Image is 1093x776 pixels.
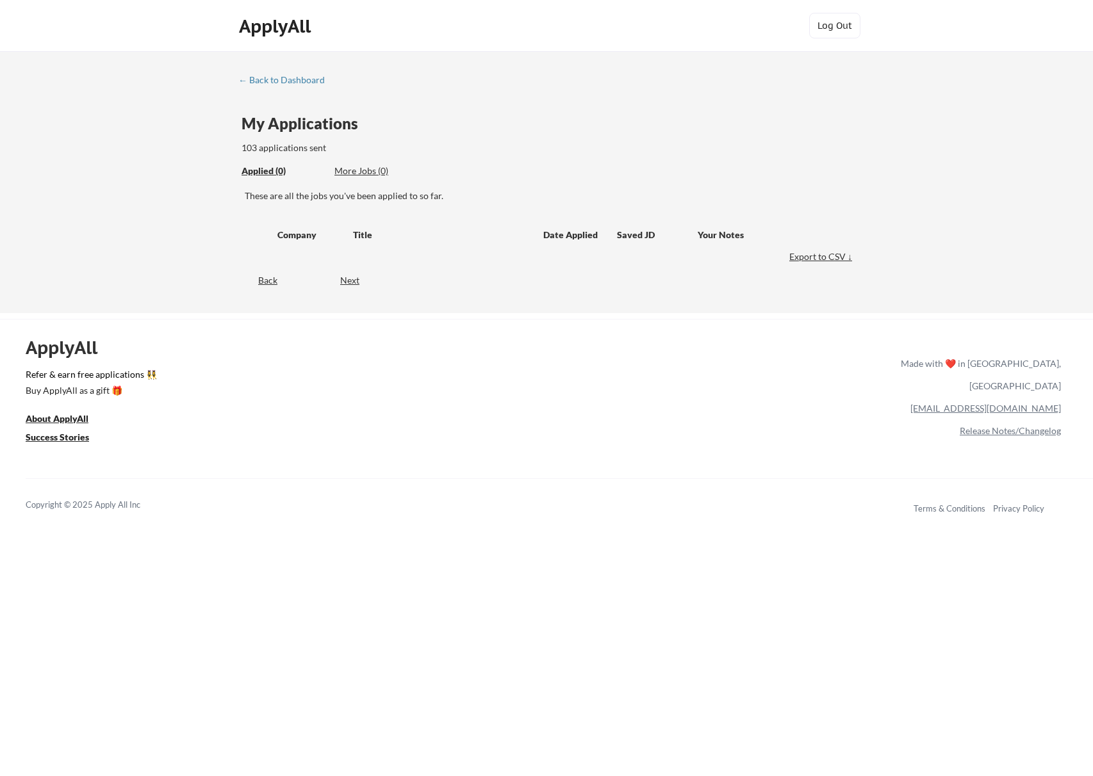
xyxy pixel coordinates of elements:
[340,274,374,287] div: Next
[993,503,1044,513] a: Privacy Policy
[617,223,698,246] div: Saved JD
[242,116,368,131] div: My Applications
[698,229,844,241] div: Your Notes
[789,250,855,263] div: Export to CSV ↓
[26,384,154,400] a: Buy ApplyAll as a gift 🎁
[238,274,277,287] div: Back
[334,165,429,178] div: These are job applications we think you'd be a good fit for, but couldn't apply you to automatica...
[910,403,1061,414] a: [EMAIL_ADDRESS][DOMAIN_NAME]
[896,352,1061,397] div: Made with ❤️ in [GEOGRAPHIC_DATA], [GEOGRAPHIC_DATA]
[238,75,334,88] a: ← Back to Dashboard
[239,15,315,37] div: ApplyAll
[26,432,89,442] u: Success Stories
[26,430,106,446] a: Success Stories
[26,499,173,512] div: Copyright © 2025 Apply All Inc
[242,165,325,178] div: These are all the jobs you've been applied to so far.
[26,370,633,384] a: Refer & earn free applications 👯‍♀️
[26,412,106,428] a: About ApplyAll
[960,425,1061,436] a: Release Notes/Changelog
[242,165,325,177] div: Applied (0)
[543,229,600,241] div: Date Applied
[26,413,88,424] u: About ApplyAll
[238,76,334,85] div: ← Back to Dashboard
[334,165,429,177] div: More Jobs (0)
[809,13,860,38] button: Log Out
[242,141,489,154] div: 103 applications sent
[353,229,531,241] div: Title
[914,503,985,513] a: Terms & Conditions
[277,229,341,241] div: Company
[26,337,112,359] div: ApplyAll
[26,386,154,395] div: Buy ApplyAll as a gift 🎁
[245,190,855,202] div: These are all the jobs you've been applied to so far.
